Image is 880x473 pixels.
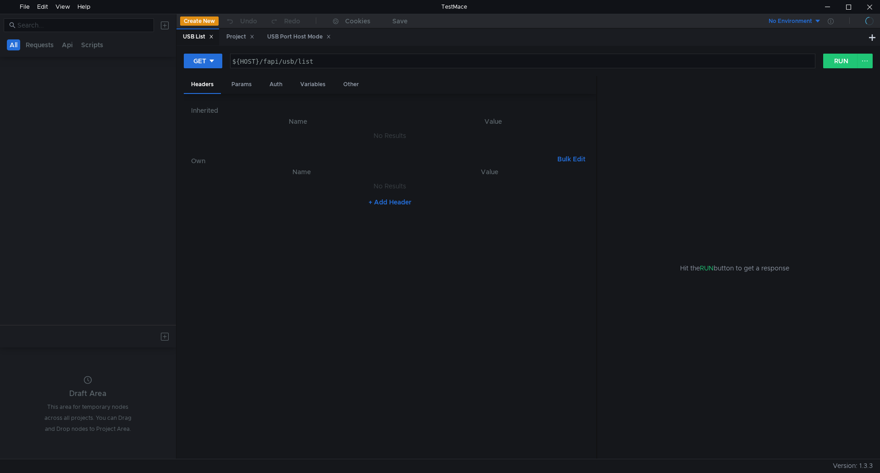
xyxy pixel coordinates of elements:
[264,14,307,28] button: Redo
[336,76,366,93] div: Other
[23,39,56,50] button: Requests
[700,264,714,272] span: RUN
[267,32,331,42] div: USB Port Host Mode
[193,56,206,66] div: GET
[374,132,406,140] nz-embed-empty: No Results
[554,154,589,165] button: Bulk Edit
[284,16,300,27] div: Redo
[769,17,812,26] div: No Environment
[374,182,406,190] nz-embed-empty: No Results
[823,54,858,68] button: RUN
[78,39,106,50] button: Scripts
[226,32,254,42] div: Project
[262,76,290,93] div: Auth
[219,14,264,28] button: Undo
[397,166,582,177] th: Value
[345,16,370,27] div: Cookies
[232,56,313,66] div: ${HOST}/fapi/usb/list
[680,263,789,273] span: Hit the button to get a response
[184,54,222,68] button: GET
[758,14,821,28] button: No Environment
[184,76,221,94] div: Headers
[397,116,589,127] th: Value
[198,116,397,127] th: Name
[240,16,257,27] div: Undo
[191,155,554,166] h6: Own
[183,32,214,42] div: USB List
[191,105,589,116] h6: Inherited
[392,18,407,24] div: Save
[180,16,219,26] button: Create New
[293,76,333,93] div: Variables
[7,39,20,50] button: All
[59,39,76,50] button: Api
[224,76,259,93] div: Params
[206,166,397,177] th: Name
[833,459,873,473] span: Version: 1.3.3
[365,197,415,208] button: + Add Header
[17,20,148,30] input: Search...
